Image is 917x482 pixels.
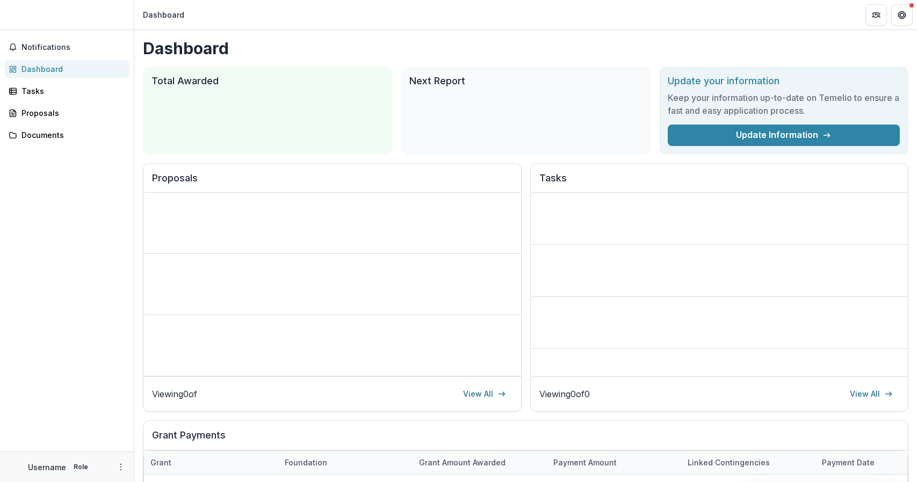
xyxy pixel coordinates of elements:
[70,462,91,472] p: Role
[143,39,908,58] h1: Dashboard
[152,172,512,193] h2: Proposals
[114,461,127,473] button: More
[21,107,121,119] div: Proposals
[843,385,899,403] a: View All
[151,75,384,87] h2: Total Awarded
[668,125,900,146] a: Update Information
[21,85,121,97] div: Tasks
[668,91,900,117] h3: Keep your information up-to-date on Temelio to ensure a fast and easy application process.
[891,4,913,26] button: Get Help
[4,39,129,56] button: Notifications
[4,82,129,100] a: Tasks
[152,388,197,400] p: Viewing 0 of
[668,75,900,87] h2: Update your information
[28,462,66,473] p: Username
[4,60,129,78] a: Dashboard
[4,126,129,144] a: Documents
[21,43,125,52] span: Notifications
[21,129,121,141] div: Documents
[143,9,184,20] div: Dashboard
[409,75,641,87] h2: Next Report
[539,388,590,400] p: Viewing 0 of 0
[457,385,512,403] a: View All
[539,172,900,193] h2: Tasks
[865,4,887,26] button: Partners
[152,429,899,450] h2: Grant Payments
[21,63,121,75] div: Dashboard
[4,104,129,122] a: Proposals
[139,7,189,23] nav: breadcrumb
